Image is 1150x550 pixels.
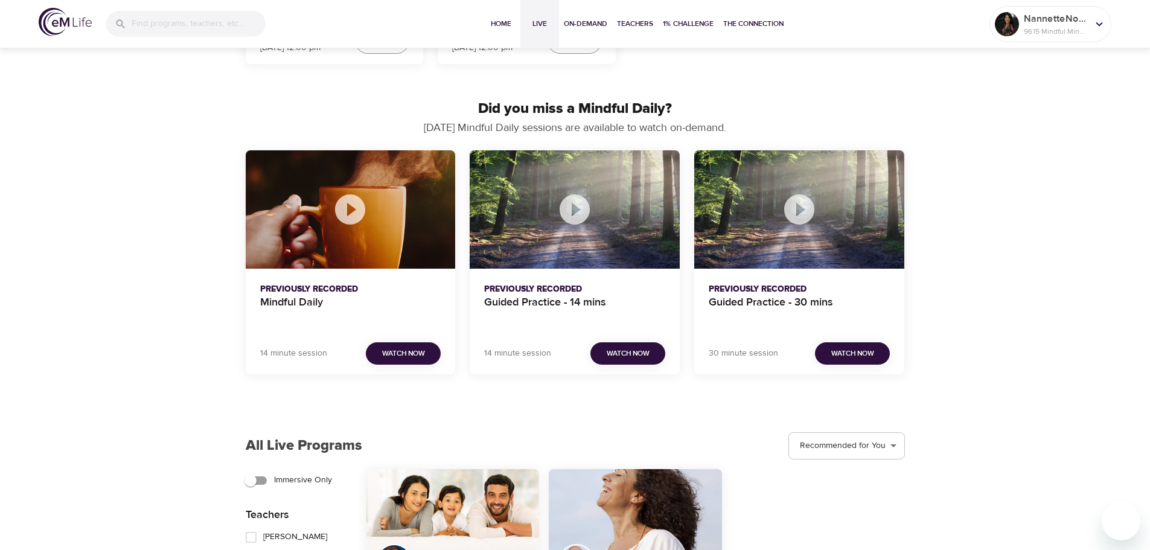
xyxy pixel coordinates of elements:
[274,474,332,487] span: Immersive Only
[484,347,551,360] p: 14 minute session
[246,435,362,456] p: All Live Programs
[694,150,904,269] button: Guided Practice - 30 mins
[382,347,425,360] span: Watch Now
[815,342,890,365] button: Watch Now
[366,342,441,365] button: Watch Now
[260,347,327,360] p: 14 minute session
[39,8,92,36] img: logo
[607,347,650,360] span: Watch Now
[470,150,680,269] button: Guided Practice - 14 mins
[1024,11,1088,26] p: NannetteNoelle
[260,283,441,296] p: Previously Recorded
[709,283,890,296] p: Previously Recorded
[132,11,266,37] input: Find programs, teachers, etc...
[590,342,665,365] button: Watch Now
[1024,26,1088,37] p: 9615 Mindful Minutes
[487,18,516,30] span: Home
[484,283,665,296] p: Previously Recorded
[260,296,441,325] h4: Mindful Daily
[246,507,366,523] p: Teachers
[1102,502,1140,540] iframe: Button to launch messaging window
[709,296,890,325] h4: Guided Practice - 30 mins
[246,150,456,269] button: Mindful Daily
[246,98,905,120] p: Did you miss a Mindful Daily?
[831,347,874,360] span: Watch Now
[349,120,802,136] p: [DATE] Mindful Daily sessions are available to watch on-demand.
[525,18,554,30] span: Live
[263,531,327,543] span: [PERSON_NAME]
[564,18,607,30] span: On-Demand
[995,12,1019,36] img: Remy Sharp
[723,18,784,30] span: The Connection
[617,18,653,30] span: Teachers
[484,296,665,325] h4: Guided Practice - 14 mins
[663,18,714,30] span: 1% Challenge
[709,347,778,360] p: 30 minute session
